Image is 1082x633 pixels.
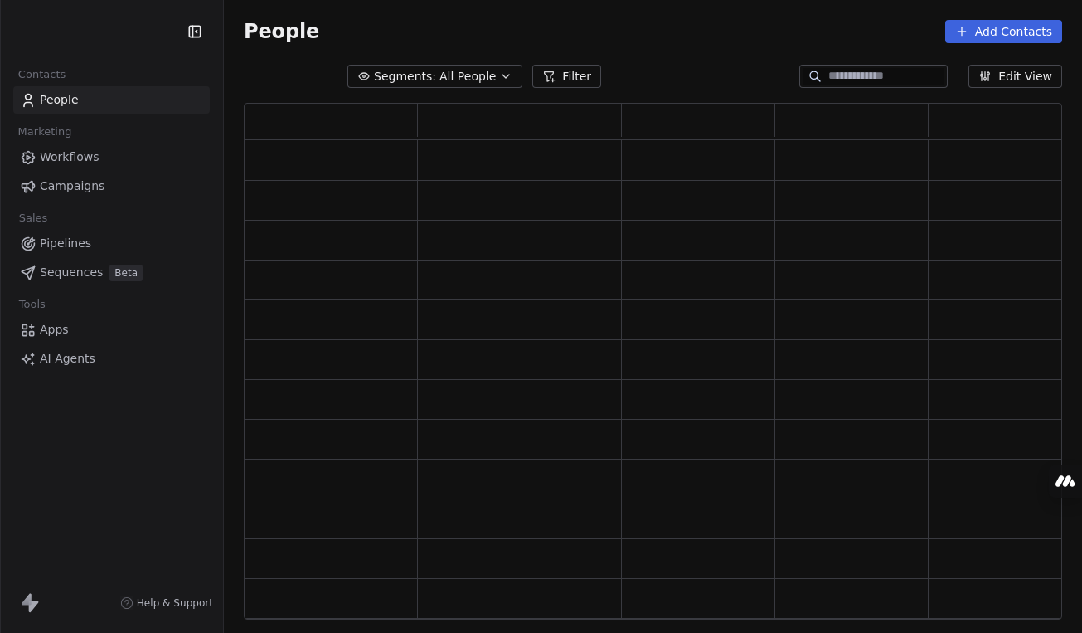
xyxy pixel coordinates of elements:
[13,316,210,343] a: Apps
[40,91,79,109] span: People
[532,65,601,88] button: Filter
[109,265,143,281] span: Beta
[245,140,1082,621] div: grid
[945,20,1062,43] button: Add Contacts
[13,259,210,286] a: SequencesBeta
[374,68,436,85] span: Segments:
[40,350,95,368] span: AI Agents
[244,19,319,44] span: People
[40,235,91,252] span: Pipelines
[13,173,210,200] a: Campaigns
[40,264,103,281] span: Sequences
[13,86,210,114] a: People
[13,345,210,372] a: AI Agents
[12,206,55,231] span: Sales
[40,149,99,166] span: Workflows
[439,68,496,85] span: All People
[11,62,73,87] span: Contacts
[968,65,1062,88] button: Edit View
[40,178,104,195] span: Campaigns
[13,230,210,257] a: Pipelines
[120,596,213,610] a: Help & Support
[11,119,79,144] span: Marketing
[12,292,52,317] span: Tools
[13,144,210,171] a: Workflows
[40,321,69,338] span: Apps
[137,596,213,610] span: Help & Support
